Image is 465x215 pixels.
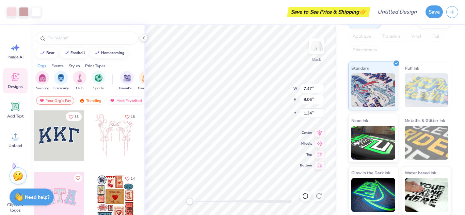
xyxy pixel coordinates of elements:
[76,74,83,82] img: Club Image
[110,98,115,103] img: most_fav.gif
[36,48,58,58] button: bear
[300,152,312,157] span: Top
[36,86,49,91] span: Sorority
[70,51,85,55] div: football
[312,56,321,62] div: Back
[75,115,79,119] span: 33
[405,169,436,176] span: Water based Ink
[407,32,426,42] div: Vinyl
[85,63,106,69] div: Print Types
[39,51,45,55] img: trend_line.gif
[300,163,312,168] span: Bottom
[351,73,395,107] img: Standard
[9,143,22,148] span: Upload
[35,71,49,91] div: filter for Sorority
[4,202,27,213] span: Clipart & logos
[69,63,80,69] div: Styles
[289,7,369,17] div: Save to See Price & Shipping
[95,74,102,82] img: Sports Image
[378,32,405,42] div: Transfers
[359,7,367,16] span: 👉
[8,84,23,89] span: Designs
[64,51,69,55] img: trend_line.gif
[92,71,105,91] div: filter for Sports
[38,74,46,82] img: Sorority Image
[131,177,135,180] span: 14
[60,48,88,58] button: football
[426,5,443,18] button: Save
[138,71,154,91] button: filter button
[107,96,145,105] div: Most Favorited
[351,169,390,176] span: Glow in the Dark Ink
[119,86,135,91] span: Parent's Weekend
[348,32,375,42] div: Applique
[101,51,125,55] div: homecoming
[25,194,49,200] strong: Need help?
[36,96,74,105] div: Your Org's Fav
[94,51,100,55] img: trend_line.gif
[66,112,82,121] button: Like
[138,86,154,91] span: Game Day
[39,98,45,103] img: most_fav.gif
[119,71,135,91] div: filter for Parent's Weekend
[122,112,138,121] button: Like
[405,65,419,72] span: Puff Ink
[37,63,46,69] div: Orgs
[300,130,312,136] span: Center
[93,86,104,91] span: Sports
[92,71,105,91] button: filter button
[73,71,86,91] button: filter button
[372,5,422,19] input: Untitled Design
[123,74,131,82] img: Parent's Weekend Image
[122,174,138,183] button: Like
[73,71,86,91] div: filter for Club
[428,32,444,42] div: Foil
[351,126,395,160] img: Neon Ink
[47,35,134,41] input: Try "Alpha"
[7,54,23,60] span: Image AI
[348,45,381,55] div: Rhinestones
[405,117,445,124] span: Metallic & Glitter Ink
[351,178,395,212] img: Glow in the Dark Ink
[53,71,69,91] div: filter for Fraternity
[405,126,449,160] img: Metallic & Glitter Ink
[51,63,64,69] div: Events
[53,71,69,91] button: filter button
[405,73,449,107] img: Puff Ink
[310,39,323,53] img: Back
[405,178,449,212] img: Water based Ink
[79,98,85,103] img: trending.gif
[7,113,23,119] span: Add Text
[351,65,369,72] span: Standard
[142,74,150,82] img: Game Day Image
[138,71,154,91] div: filter for Game Day
[91,48,128,58] button: homecoming
[76,96,105,105] div: Trending
[351,117,368,124] span: Neon Ink
[74,174,82,182] button: Like
[57,74,65,82] img: Fraternity Image
[53,86,69,91] span: Fraternity
[300,141,312,146] span: Middle
[35,71,49,91] button: filter button
[131,115,135,119] span: 15
[186,198,193,205] div: Accessibility label
[119,71,135,91] button: filter button
[76,86,83,91] span: Club
[46,51,54,55] div: bear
